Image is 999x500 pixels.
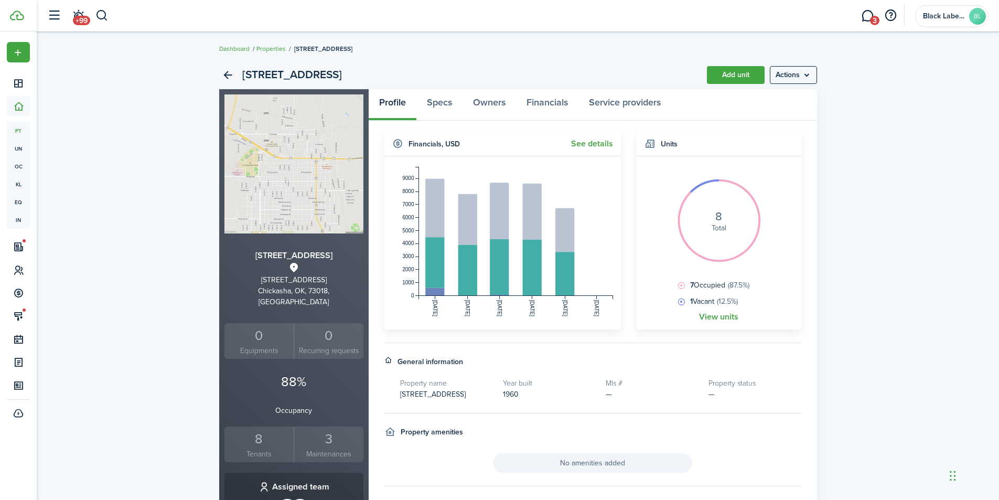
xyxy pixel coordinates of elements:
[578,89,671,121] a: Service providers
[227,429,292,449] div: 8
[7,193,30,211] a: eq
[224,427,294,463] a: 8Tenants
[416,89,463,121] a: Specs
[68,3,88,29] a: Notifications
[496,300,502,317] tspan: [DATE]
[256,44,286,54] a: Properties
[7,157,30,175] a: oc
[770,66,817,84] menu-btn: Actions
[224,274,363,285] div: [STREET_ADDRESS]
[708,389,715,400] span: —
[717,296,738,307] span: (12.5%)
[571,139,613,148] a: See details
[272,481,329,494] h3: Assigned team
[7,140,30,157] a: un
[219,44,250,54] a: Dashboard
[401,427,463,438] h4: Property amenities
[707,66,765,84] a: Add unit
[402,240,414,246] tspan: 4000
[224,405,363,416] p: Occupancy
[728,280,749,291] span: (87.5%)
[562,300,567,317] tspan: [DATE]
[699,312,738,322] a: View units
[224,249,363,262] h3: [STREET_ADDRESS]
[297,345,361,356] small: Recurring requests
[688,280,749,291] span: Occupied
[7,175,30,193] a: kl
[690,280,694,291] b: 7
[947,450,999,500] iframe: Chat Widget
[432,300,437,317] tspan: [DATE]
[950,460,956,492] div: Drag
[402,215,414,220] tspan: 6000
[529,300,535,317] tspan: [DATE]
[923,13,965,20] span: Black Label Realty
[10,10,24,20] img: TenantCloud
[503,378,595,389] h5: Year built
[219,66,237,84] a: Back
[297,326,361,346] div: 0
[294,44,352,54] span: [STREET_ADDRESS]
[661,139,678,150] h4: Units
[95,7,109,25] button: Search
[297,449,361,460] small: Maintenances
[73,16,90,25] span: +99
[294,323,363,359] a: 0 Recurring requests
[409,139,460,150] h4: Financials , USD
[297,429,361,449] div: 3
[465,300,470,317] tspan: [DATE]
[870,16,879,25] span: 3
[7,42,30,62] button: Open menu
[516,89,578,121] a: Financials
[402,188,414,194] tspan: 8000
[594,300,599,317] tspan: [DATE]
[463,89,516,121] a: Owners
[227,449,292,460] small: Tenants
[44,6,64,26] button: Open sidebar
[294,427,363,463] a: 3Maintenances
[882,7,899,25] button: Open resource center
[242,66,342,84] h2: [STREET_ADDRESS]
[715,211,722,222] i: 8
[411,293,414,299] tspan: 0
[7,211,30,229] a: in
[402,228,414,233] tspan: 5000
[402,280,414,285] tspan: 1000
[402,267,414,272] tspan: 2000
[712,222,726,233] span: Total
[400,378,492,389] h5: Property name
[227,326,292,346] div: 0
[227,345,292,356] small: Equipments
[857,3,877,29] a: Messaging
[503,389,519,400] span: 1960
[224,94,363,233] img: Property avatar
[7,122,30,140] a: pt
[224,323,294,359] a: 0Equipments
[402,201,414,207] tspan: 7000
[224,372,363,392] p: 88%
[606,378,698,389] h5: Mls #
[398,356,463,367] h4: General information
[969,8,986,25] avatar-text: BL
[708,378,801,389] h5: Property status
[770,66,817,84] button: Open menu
[493,453,692,473] span: No amenities added
[224,285,363,307] div: Chickasha, OK, 73018, [GEOGRAPHIC_DATA]
[690,296,693,307] b: 1
[402,253,414,259] tspan: 3000
[606,389,612,400] span: —
[402,175,414,181] tspan: 9000
[400,389,466,400] span: [STREET_ADDRESS]
[688,296,738,307] span: Vacant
